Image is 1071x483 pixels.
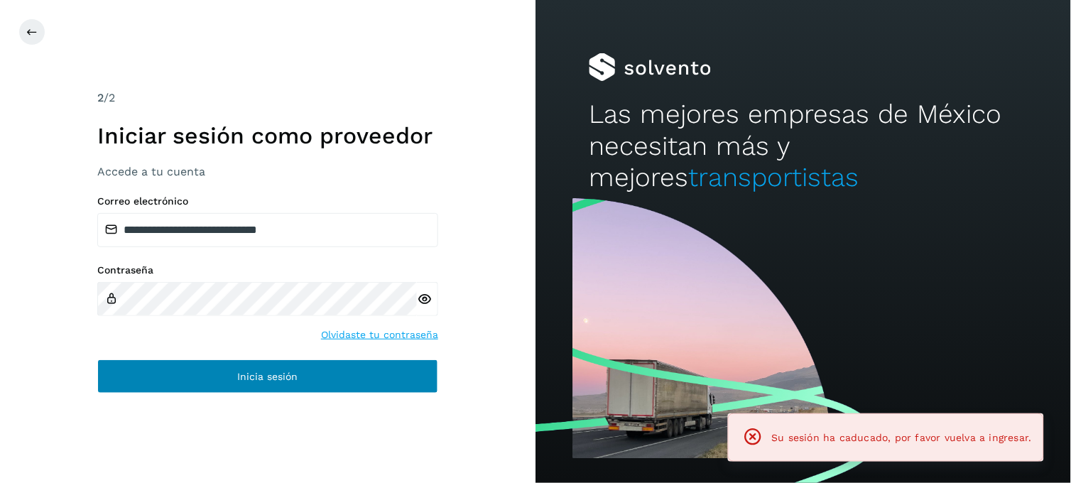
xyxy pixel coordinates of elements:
h1: Iniciar sesión como proveedor [97,122,438,149]
a: Olvidaste tu contraseña [321,327,438,342]
label: Correo electrónico [97,195,438,207]
label: Contraseña [97,264,438,276]
span: Su sesión ha caducado, por favor vuelva a ingresar. [772,432,1032,443]
h3: Accede a tu cuenta [97,165,438,178]
h2: Las mejores empresas de México necesitan más y mejores [589,99,1017,193]
button: Inicia sesión [97,359,438,394]
div: /2 [97,89,438,107]
span: 2 [97,91,104,104]
span: Inicia sesión [238,371,298,381]
span: transportistas [688,162,859,192]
